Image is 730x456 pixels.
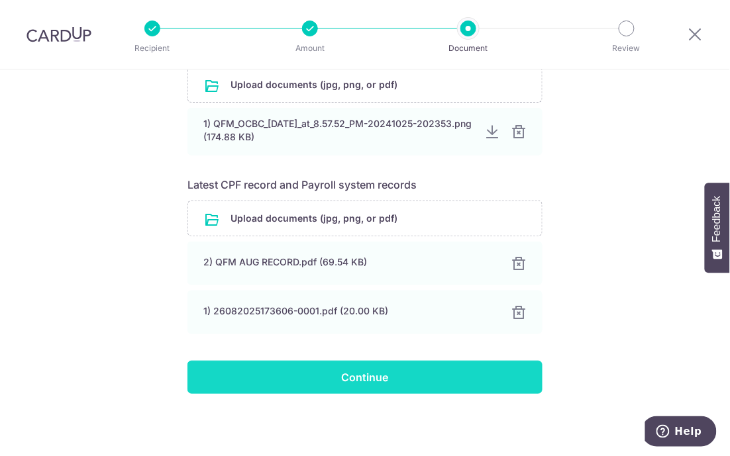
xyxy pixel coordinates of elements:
img: CardUp [26,26,91,42]
p: Amount [261,42,359,55]
button: Feedback - Show survey [705,183,730,273]
div: 2) QFM AUG RECORD.pdf (69.54 KB) [203,255,495,269]
p: Recipient [103,42,201,55]
p: Document [419,42,517,55]
div: 1) 26082025173606-0001.pdf (20.00 KB) [203,304,495,318]
div: Upload documents (jpg, png, or pdf) [187,67,543,103]
iframe: Opens a widget where you can find more information [645,416,717,449]
div: 1) QFM_OCBC_[DATE]_at_8.57.52_PM-20241025-202353.png (174.88 KB) [203,117,474,144]
span: Feedback [711,196,723,242]
h6: Latest CPF record and Payroll system records [187,177,543,193]
p: Review [578,42,676,55]
div: Upload documents (jpg, png, or pdf) [187,201,543,236]
input: Continue [187,361,543,394]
